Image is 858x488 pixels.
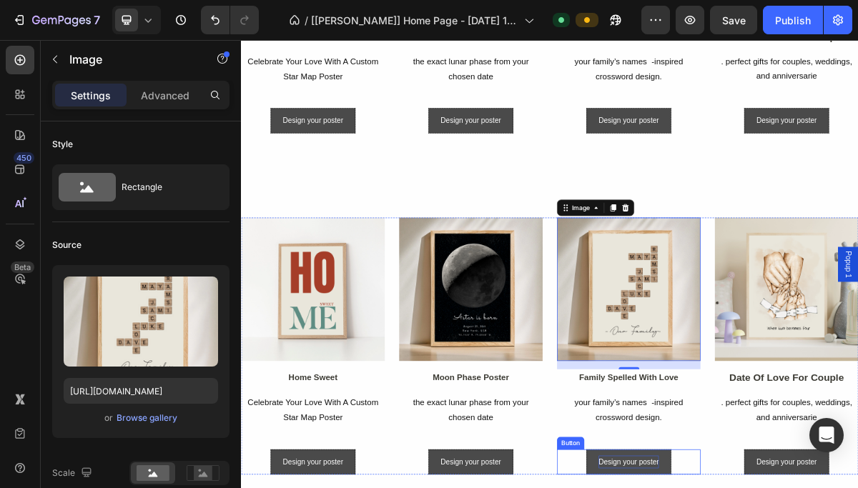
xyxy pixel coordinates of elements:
[116,411,178,425] button: Browse gallery
[699,94,818,129] a: Design your poster
[457,226,488,239] div: Image
[660,459,857,479] p: date of love for couple
[480,94,598,129] a: Design your poster
[221,459,418,479] p: moon phase poster
[439,19,638,83] h2: your family’s names -inspired crossword design.
[220,247,419,446] img: [object Object]
[710,6,757,34] button: Save
[439,247,638,446] img: [object Object]
[117,412,177,424] div: Browse gallery
[104,409,113,427] span: or
[659,19,858,83] h2: . Perfect gifts for couples, weddings, and anniversarie
[659,247,858,446] img: [object Object]
[52,138,73,151] div: Style
[201,6,259,34] div: Undo/Redo
[775,13,811,28] div: Publish
[837,293,851,330] span: Popup 1
[1,459,198,479] p: Home sweet
[809,418,844,452] div: Open Intercom Messenger
[470,462,608,474] strong: family spelled with love
[716,103,801,121] p: Design your poster
[122,171,209,204] div: Rectangle
[220,19,419,83] h1: the exact lunar phase from your chosen date
[11,262,34,273] div: Beta
[260,94,379,129] a: Design your poster
[6,6,107,34] button: 7
[497,103,581,121] p: Design your poster
[277,103,362,121] p: Design your poster
[64,378,218,404] input: https://example.com/image.jpg
[58,103,142,121] p: Design your poster
[311,13,518,28] span: [[PERSON_NAME]] Home Page - [DATE] 10:48:40
[71,88,111,103] p: Settings
[52,239,82,252] div: Source
[141,88,189,103] p: Advanced
[241,40,858,488] iframe: Design area
[305,13,308,28] span: /
[52,464,95,483] div: Scale
[14,152,34,164] div: 450
[69,51,191,68] p: Image
[763,6,823,34] button: Publish
[722,14,746,26] span: Save
[94,11,100,29] p: 7
[41,94,159,129] a: Design your poster
[64,277,218,367] img: preview-image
